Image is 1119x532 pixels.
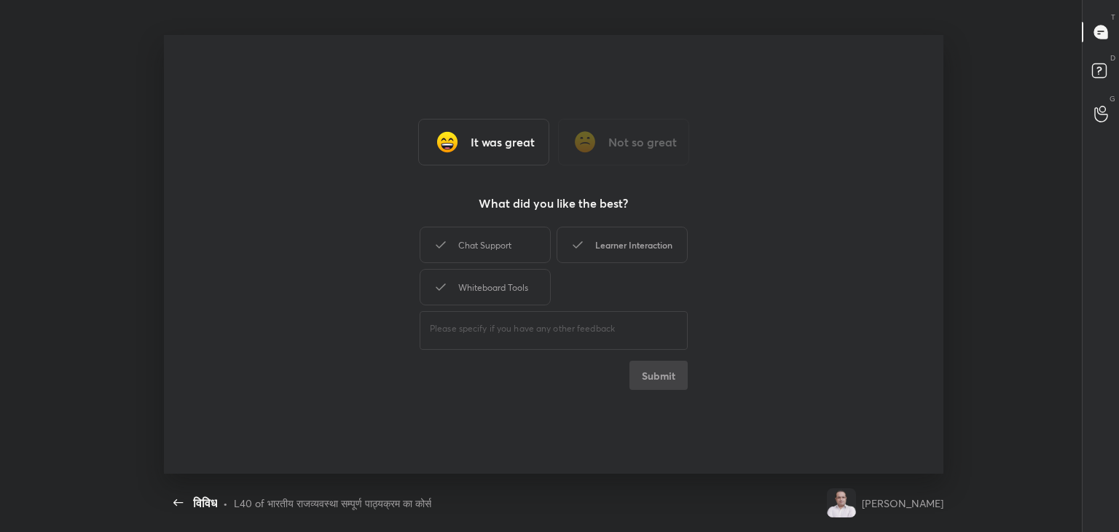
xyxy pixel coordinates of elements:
div: Chat Support [420,227,551,263]
div: Learner Interaction [557,227,688,263]
h3: It was great [471,133,535,151]
div: [PERSON_NAME] [862,496,943,511]
img: frowning_face_cmp.gif [570,128,600,157]
h3: Not so great [608,133,677,151]
div: विविध [193,494,217,512]
p: T [1111,12,1115,23]
h3: What did you like the best? [479,195,628,212]
div: Whiteboard Tools [420,269,551,305]
div: L40 of भारतीय राजव्यवस्था सम्पूर्ण पाठ्यक्रम का कोर्स [234,496,431,511]
p: G [1110,93,1115,104]
img: grinning_face_with_smiling_eyes_cmp.gif [433,128,462,157]
p: D [1110,52,1115,63]
img: 10454e960db341398da5bb4c79ecce7c.png [827,488,856,517]
div: • [223,496,228,511]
